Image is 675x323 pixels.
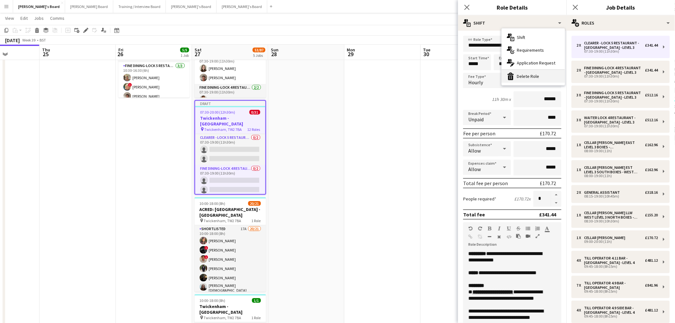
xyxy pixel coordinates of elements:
span: 0/31 [249,110,260,115]
button: Training / Interview Board [113,0,166,13]
h3: Job Details [567,3,675,11]
div: £341.44 [645,43,658,48]
div: 1 Job [181,53,189,58]
a: View [3,14,17,22]
span: Sun [271,47,278,53]
div: 07:30-19:00 (11h30m) [577,75,658,78]
span: 1 Role [252,218,261,223]
div: 09:00-20:00 (11h) [577,240,658,243]
div: £170.72 x [515,196,531,202]
div: 3 x [577,118,584,122]
div: 08:00-19:00 (11h) [577,174,658,177]
button: [PERSON_NAME]'s Board [13,0,65,13]
h3: Twickenham - [GEOGRAPHIC_DATA] [195,115,265,127]
div: 4 x [577,308,584,312]
div: Till Operator 4.9 SIDE BAR - [GEOGRAPHIC_DATA] - LEVEL 4 [584,306,645,315]
span: Hourly [468,79,483,86]
div: Total fee [463,211,485,218]
app-job-card: Draft07:30-20:00 (12h30m)0/31Twickenham - [GEOGRAPHIC_DATA] Twickenham, TW2 7BA12 RolesClearer - ... [195,100,266,195]
div: £481.12 [645,308,658,312]
div: Shift [458,15,567,31]
div: 07:30-19:00 (11h30m) [577,124,658,128]
button: Unordered List [526,226,530,231]
app-card-role: Clearer - LOCK 5 RESTAURANT - [GEOGRAPHIC_DATA] - LEVEL 32/207:30-19:00 (11h30m)[PERSON_NAME][PER... [195,53,266,84]
div: Clearer - LOCK 5 RESTAURANT - [GEOGRAPHIC_DATA] - LEVEL 3 [584,41,645,50]
button: Fullscreen [535,234,540,239]
span: 25 [41,50,50,58]
div: General Assistant [584,190,623,195]
div: Cellar [PERSON_NAME] EAST LEVEL 3 BOXES - [GEOGRAPHIC_DATA] [584,140,645,149]
div: Fee per person [463,130,495,137]
div: £170.72 [540,180,556,186]
div: £841.96 [645,283,658,288]
button: Text Color [545,226,549,231]
h3: Twickenham - [GEOGRAPHIC_DATA] [195,304,266,315]
div: Draft [195,101,265,106]
div: 08:15-19:00 (10h45m) [577,195,658,198]
a: Edit [18,14,30,22]
div: [DATE] [5,37,20,43]
label: People required [463,196,496,202]
div: Waiter LOCK 4 RESTAURANT - [GEOGRAPHIC_DATA] - LEVEL 3 [584,116,645,124]
span: Comms [50,15,64,21]
app-card-role: Fine Dining-LOCK 4 RESTAURANT - [GEOGRAPHIC_DATA] - LEVEL 32/207:30-19:00 (11h30m)Ridge Colaco [195,84,266,115]
div: Total fee per person [463,180,508,186]
div: Fine Dining-LOCK 4 RESTAURANT - [GEOGRAPHIC_DATA] - LEVEL 3 [584,66,645,75]
h3: ACRED: [GEOGRAPHIC_DATA] - [GEOGRAPHIC_DATA] [195,207,266,218]
button: Decrease [551,199,561,207]
span: Application Request [517,60,556,66]
div: Till Operator 4.11 BAR - [GEOGRAPHIC_DATA] - LEVEL 4 [584,256,645,265]
div: 2 x [577,43,584,48]
span: 28 [270,50,278,58]
h3: Role Details [458,3,567,11]
span: 30 [422,50,431,58]
span: Allow [468,166,481,172]
span: Sat [195,47,202,53]
div: 07:30-19:00 (11h30m) [577,50,658,53]
span: Tue [423,47,431,53]
div: 5 Jobs [253,53,265,58]
button: Increase [551,191,561,199]
app-card-role: Fine Dining-LOCK 4 RESTAURANT - [GEOGRAPHIC_DATA] - LEVEL 30/207:30-19:00 (11h30m) [195,165,265,196]
span: Edit [20,15,28,21]
button: Underline [507,226,511,231]
button: Strikethrough [516,226,521,231]
span: View [5,15,14,21]
span: ! [204,255,208,259]
button: Redo [478,226,482,231]
div: 2 x [577,190,584,195]
div: 1 x [577,168,584,172]
span: Jobs [34,15,44,21]
div: £512.16 [645,93,658,97]
span: 12 Roles [248,127,260,132]
button: Bold [487,226,492,231]
span: Requirements [517,47,544,53]
button: [PERSON_NAME]'s Board [217,0,267,13]
div: 4 x [577,258,584,263]
app-job-card: 10:00-18:00 (8h)20/21ACRED: [GEOGRAPHIC_DATA] - [GEOGRAPHIC_DATA] Twickenham, TW2 7BA1 RoleShortl... [195,197,266,292]
div: £481.12 [645,258,658,263]
span: 27 [194,50,202,58]
button: [PERSON_NAME] Board [65,0,113,13]
span: Unpaid [468,116,484,123]
span: 1/1 [252,298,261,303]
button: HTML Code [507,234,511,239]
button: Horizontal Line [487,234,492,239]
div: Cellar [PERSON_NAME] LLW WEST LEVEL 3 NORTH BOXES - WEST STAND - LEVEL 3 [584,211,645,220]
div: £341.44 [539,211,556,218]
button: [PERSON_NAME]'s Board [166,0,217,13]
span: Week 39 [21,38,37,42]
div: 1 x [577,213,584,217]
div: 09:45-18:00 (8h15m) [577,315,658,318]
div: 11h 30m x [492,96,511,102]
div: BST [40,38,46,42]
button: Paste as plain text [516,234,521,239]
div: 09:45-18:00 (8h15m) [577,265,658,268]
div: £341.44 [645,68,658,72]
a: Comms [48,14,67,22]
span: ! [128,83,132,87]
div: £170.72 [540,130,556,137]
span: 10:00-18:00 (8h) [200,298,226,303]
a: Jobs [32,14,46,22]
